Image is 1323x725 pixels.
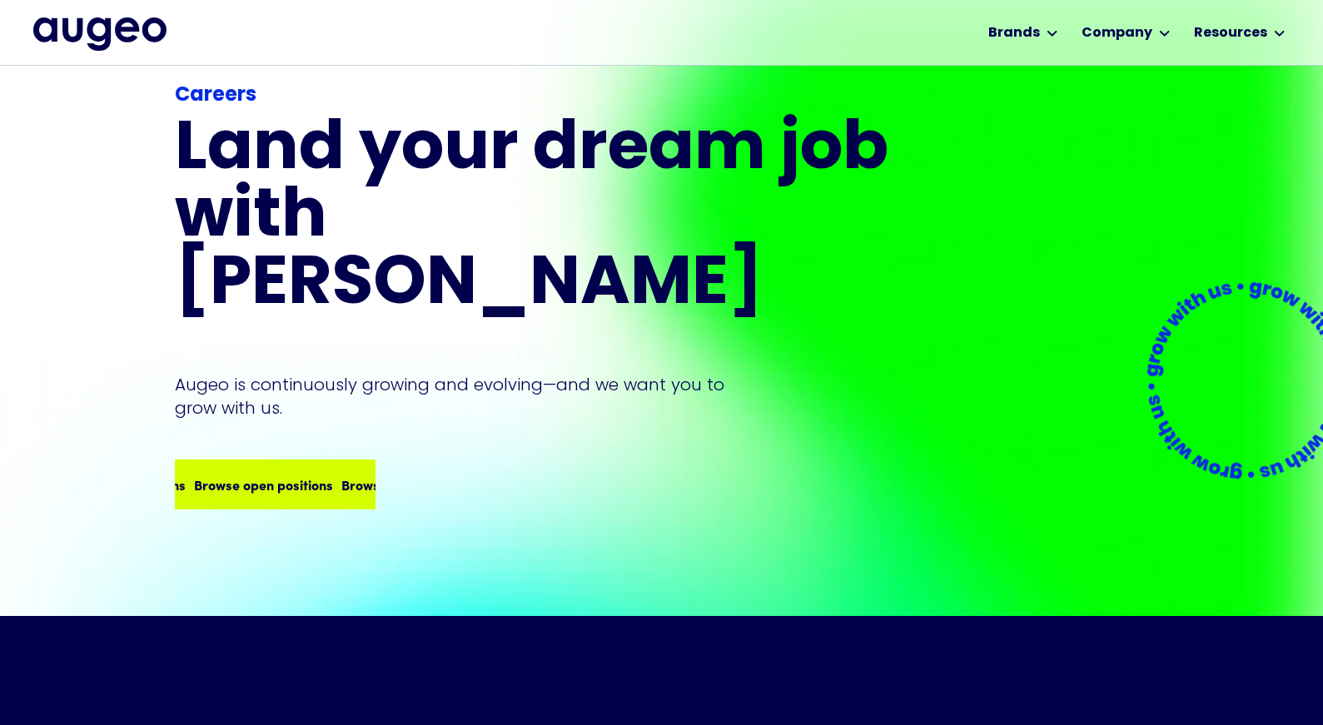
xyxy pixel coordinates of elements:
[33,17,167,51] a: home
[1194,23,1267,43] div: Resources
[33,17,167,51] img: Augeo's full logo in midnight blue.
[175,117,894,320] h1: Land your dream job﻿ with [PERSON_NAME]
[291,474,430,494] div: Browse open positions
[175,373,748,420] p: Augeo is continuously growing and evolving—and we want you to grow with us.
[175,86,256,106] strong: Careers
[144,474,283,494] div: Browse open positions
[988,23,1040,43] div: Brands
[175,459,376,509] a: Browse open positionsBrowse open positions
[1082,23,1152,43] div: Company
